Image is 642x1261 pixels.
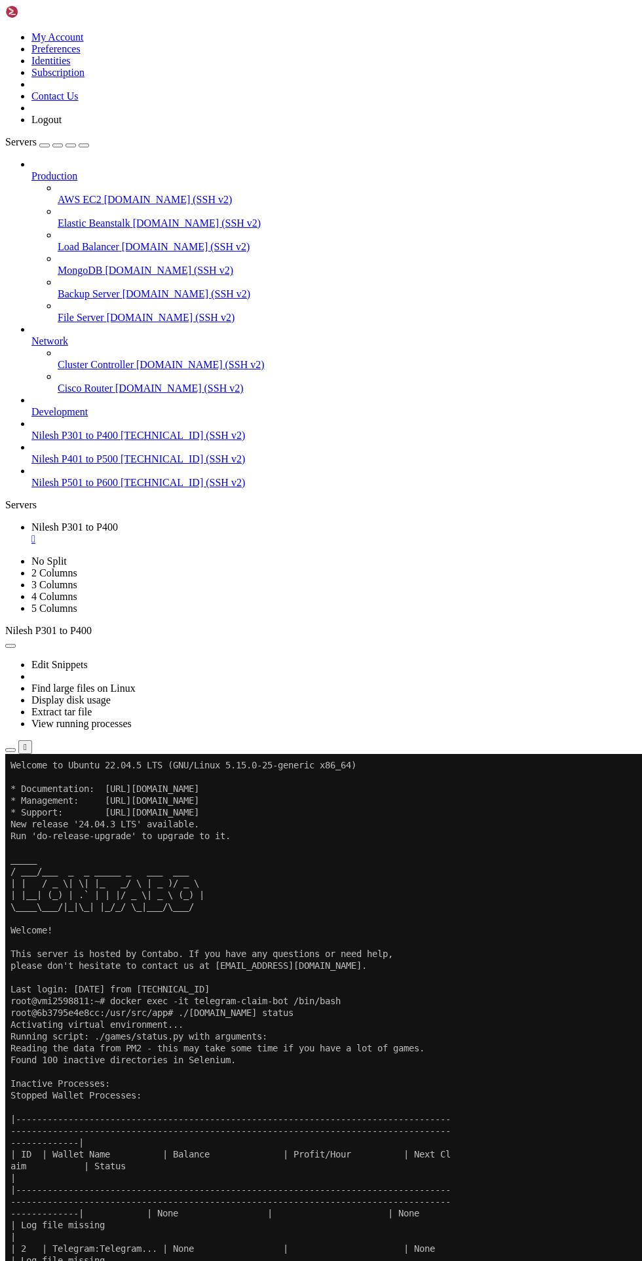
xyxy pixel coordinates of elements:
[5,418,470,430] x-row: |
[31,579,77,590] a: 3 Columns
[123,288,251,299] span: [DOMAIN_NAME] (SSH v2)
[31,477,118,488] span: Nilesh P501 to P600
[5,276,470,288] x-row: Running script: ./games/status.py with arguments:
[5,1031,470,1043] x-row: | Log file missing
[5,689,470,701] x-row: |
[31,659,88,670] a: Edit Snippets
[5,477,470,489] x-row: |
[115,383,244,394] span: [DOMAIN_NAME] (SSH v2)
[5,1102,470,1114] x-row: | Log file missing
[5,878,470,890] x-row: | 13 | Telegram:Telegram... | None | | None
[5,984,470,996] x-row: | 16 | Telegram:Telegram... | None | | None
[5,1114,470,1125] x-row: |
[58,276,637,300] li: Backup Server [DOMAIN_NAME] (SSH v2)
[5,442,470,453] x-row: ------------------------------------------------------------------------------------
[5,831,470,842] x-row: |
[31,430,637,442] a: Nilesh P301 to P400 [TECHNICAL_ID] (SSH v2)
[58,288,120,299] span: Backup Server
[31,394,637,418] li: Development
[104,194,233,205] span: [DOMAIN_NAME] (SSH v2)
[5,772,470,783] x-row: | 10 | Telegram:Telegram... | None | | None
[5,972,470,984] x-row: |
[31,114,62,125] a: Logout
[5,1019,470,1031] x-row: | 17 | Telegram:Telegram... | None | | None
[5,1125,470,1137] x-row: | 20 | Telegram:Telegram... | None | | None
[58,241,637,253] a: Load Balancer [DOMAIN_NAME] (SSH v2)
[58,241,119,252] span: Load Balancer
[121,453,245,464] span: [TECHNICAL_ID] (SSH v2)
[5,1161,470,1173] x-row: | 21 | Telegram:Telegram... | None | | None
[5,536,470,548] x-row: | Log file missing
[31,706,92,717] a: Extract tar file
[5,1055,470,1066] x-row: | 18 | Telegram:Telegram... | None | | None
[5,499,637,511] div: Servers
[31,31,84,43] a: My Account
[5,819,470,831] x-row: | Log file missing
[5,52,470,64] x-row: * Support: [URL][DOMAIN_NAME]
[58,194,102,205] span: AWS EC2
[31,406,637,418] a: Development
[31,521,637,545] a: Nilesh P301 to P400
[5,748,470,760] x-row: | Log file missing
[5,996,470,1007] x-row: | Log file missing
[58,359,134,370] span: Cluster Controller
[58,253,637,276] li: MongoDB [DOMAIN_NAME] (SSH v2)
[5,194,470,206] x-row: This server is hosted by Contabo. If you have any questions or need help,
[5,1137,470,1149] x-row: | Log file missing
[31,465,637,489] li: Nilesh P501 to P600 [TECHNICAL_ID] (SSH v2)
[31,683,136,694] a: Find large files on Linux
[5,265,470,276] x-row: Activating virtual environment...
[58,359,637,371] a: Cluster Controller [DOMAIN_NAME] (SSH v2)
[5,960,470,972] x-row: | Log file missing
[5,548,470,559] x-row: |
[5,842,470,854] x-row: | 12 | Telegram:Telegram... | None | | None
[31,533,637,545] div: 
[5,760,470,772] x-row: |
[5,890,470,901] x-row: | Log file missing
[31,591,77,602] a: 4 Columns
[122,241,250,252] span: [DOMAIN_NAME] (SSH v2)
[5,854,470,866] x-row: | Log file missing
[5,206,470,217] x-row: please don't hesitate to contact us at [EMAIL_ADDRESS][DOMAIN_NAME].
[5,736,470,748] x-row: | 9 | Telegram:Telegram... | None | | None
[5,241,470,253] x-row: root@vmi2598811:~# docker exec -it telegram-claim-bot /bin/bash
[5,524,470,536] x-row: | 3 | Telegram:Telegram... | None | | None
[5,654,470,666] x-row: |
[31,324,637,394] li: Network
[5,625,92,636] span: Nilesh P301 to P400
[31,170,77,181] span: Production
[31,718,132,729] a: View running processes
[5,925,470,937] x-row: | Log file missing
[5,642,470,654] x-row: | Log file missing
[5,795,470,807] x-row: |
[31,67,85,78] a: Subscription
[58,194,637,206] a: AWS EC2 [DOMAIN_NAME] (SSH v2)
[5,677,470,689] x-row: | Log file missing
[58,265,102,276] span: MongoDB
[5,5,81,18] img: Shellngn
[58,206,637,229] li: Elastic Beanstalk [DOMAIN_NAME] (SSH v2)
[5,1007,470,1019] x-row: |
[107,312,235,323] span: [DOMAIN_NAME] (SSH v2)
[5,371,470,383] x-row: ------------------------------------------------------------------------------------
[5,807,470,819] x-row: | 11 | Telegram:Telegram... | None | | None
[58,229,637,253] li: Load Balancer [DOMAIN_NAME] (SSH v2)
[5,1078,470,1090] x-row: |
[58,217,130,229] span: Elastic Beanstalk
[5,583,470,595] x-row: |
[5,170,470,182] x-row: Welcome!
[58,312,637,324] a: File Server [DOMAIN_NAME] (SSH v2)
[5,335,470,347] x-row: Stopped Wallet Processes:
[5,937,470,949] x-row: |
[58,182,637,206] li: AWS EC2 [DOMAIN_NAME] (SSH v2)
[31,567,77,578] a: 2 Columns
[18,740,32,754] button: 
[31,521,118,533] span: Nilesh P301 to P400
[5,324,470,335] x-row: Inactive Processes:
[5,76,470,88] x-row: Run 'do-release-upgrade' to upgrade to it.
[5,701,470,713] x-row: | 8 | Telegram:Telegram... | None | | None
[5,559,470,571] x-row: | 4 | Telegram:Telegram... | None | | None
[31,90,79,102] a: Contact Us
[5,123,470,135] x-row: | | / _ \| \| |_ _/ \ | _ )/ _ \
[136,359,265,370] span: [DOMAIN_NAME] (SSH v2)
